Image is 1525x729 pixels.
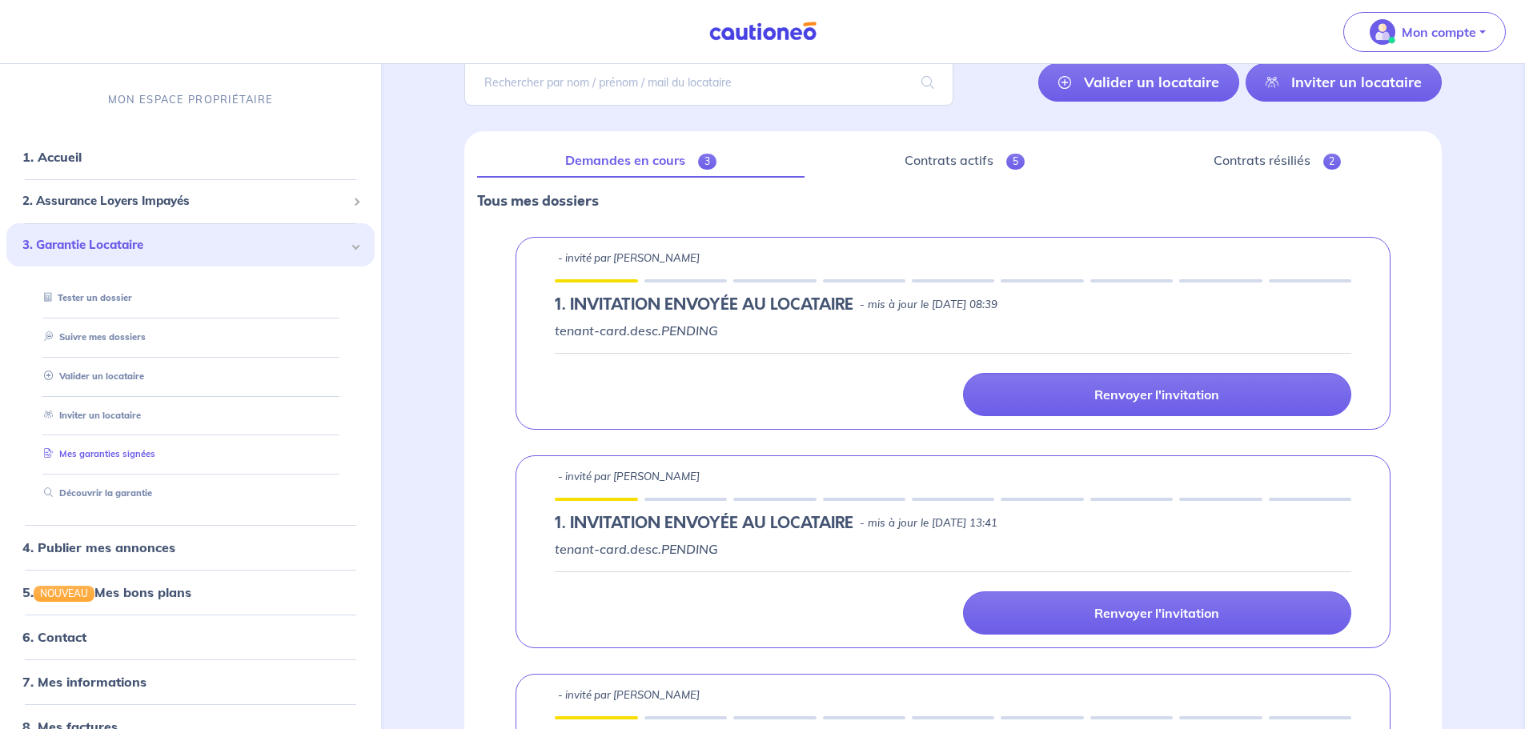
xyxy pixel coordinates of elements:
a: Inviter un locataire [1246,63,1442,102]
span: 5 [1006,154,1025,170]
div: 2. Assurance Loyers Impayés [6,186,375,217]
p: - invité par [PERSON_NAME] [558,687,700,703]
a: Renvoyer l'invitation [963,591,1351,635]
div: 7. Mes informations [6,666,375,698]
div: Suivre mes dossiers [26,324,355,350]
h5: 1.︎ INVITATION ENVOYÉE AU LOCATAIRE [555,514,853,533]
img: illu_account_valid_menu.svg [1370,19,1395,45]
a: Inviter un locataire [38,410,141,421]
div: Inviter un locataire [26,403,355,429]
div: 4. Publier mes annonces [6,531,375,563]
div: Valider un locataire [26,363,355,390]
a: Demandes en cours3 [477,144,804,178]
span: search [902,60,953,105]
div: Découvrir la garantie [26,480,355,507]
a: 5.NOUVEAUMes bons plans [22,584,191,600]
p: Renvoyer l'invitation [1094,605,1219,621]
input: Rechercher par nom / prénom / mail du locataire [464,59,953,106]
div: 3. Garantie Locataire [6,223,375,267]
span: 3. Garantie Locataire [22,236,347,254]
div: state: PENDING, Context: IN-LANDLORD [555,514,1351,533]
a: Valider un locataire [38,371,144,382]
a: 1. Accueil [22,149,82,165]
p: Mon compte [1402,22,1476,42]
p: Renvoyer l'invitation [1094,387,1219,403]
div: state: PENDING, Context: IN-LANDLORD [555,295,1351,314]
p: - mis à jour le [DATE] 08:39 [860,297,997,313]
p: Tous mes dossiers [477,190,1429,211]
p: tenant-card.desc.PENDING [555,539,1351,559]
div: Mes garanties signées [26,441,355,467]
a: Renvoyer l'invitation [963,373,1351,416]
div: 5.NOUVEAUMes bons plans [6,576,375,608]
a: 7. Mes informations [22,674,146,690]
p: - mis à jour le [DATE] 13:41 [860,515,997,531]
span: 2 [1323,154,1342,170]
div: 1. Accueil [6,141,375,173]
a: 6. Contact [22,629,86,645]
a: Contrats actifs5 [817,144,1113,178]
h5: 1.︎ INVITATION ENVOYÉE AU LOCATAIRE [555,295,853,314]
div: 6. Contact [6,621,375,653]
button: illu_account_valid_menu.svgMon compte [1343,12,1506,52]
a: Découvrir la garantie [38,487,152,499]
p: MON ESPACE PROPRIÉTAIRE [108,92,273,107]
a: Tester un dossier [38,292,132,303]
a: 4. Publier mes annonces [22,539,175,555]
span: 3 [698,154,716,170]
span: 2. Assurance Loyers Impayés [22,192,347,210]
p: tenant-card.desc.PENDING [555,321,1351,340]
a: Mes garanties signées [38,448,155,459]
div: Tester un dossier [26,285,355,311]
p: - invité par [PERSON_NAME] [558,469,700,485]
p: - invité par [PERSON_NAME] [558,250,700,266]
a: Valider un locataire [1038,63,1239,102]
a: Suivre mes dossiers [38,331,146,342]
img: Cautioneo [703,22,823,42]
a: Contrats résiliés2 [1126,144,1429,178]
